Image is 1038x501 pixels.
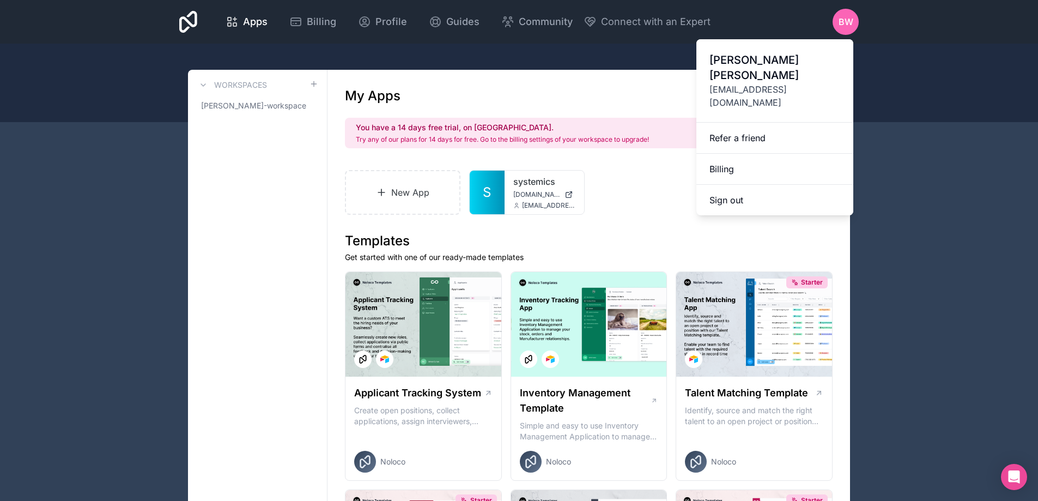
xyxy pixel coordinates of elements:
p: Simple and easy to use Inventory Management Application to manage your stock, orders and Manufact... [520,420,658,442]
a: S [470,171,505,214]
a: Billing [696,154,853,185]
span: [EMAIL_ADDRESS][DOMAIN_NAME] [709,83,840,109]
h1: Applicant Tracking System [354,385,481,401]
button: Connect with an Expert [584,14,711,29]
a: Billing [281,10,345,34]
span: [EMAIL_ADDRESS][DOMAIN_NAME] [522,201,575,210]
h1: Inventory Management Template [520,385,651,416]
span: Guides [446,14,479,29]
h1: Templates [345,232,833,250]
span: Apps [243,14,268,29]
span: [PERSON_NAME] [PERSON_NAME] [709,52,840,83]
img: Airtable Logo [689,355,698,364]
span: Starter [801,278,823,287]
button: Sign out [696,185,853,215]
a: Profile [349,10,416,34]
p: Get started with one of our ready-made templates [345,252,833,263]
a: [PERSON_NAME]-workspace [197,96,318,116]
h2: You have a 14 days free trial, on [GEOGRAPHIC_DATA]. [356,122,649,133]
a: Guides [420,10,488,34]
p: Create open positions, collect applications, assign interviewers, centralise candidate feedback a... [354,405,493,427]
img: Airtable Logo [546,355,555,364]
div: Open Intercom Messenger [1001,464,1027,490]
span: [DOMAIN_NAME] [513,190,560,199]
h3: Workspaces [214,80,267,90]
a: systemics [513,175,575,188]
span: Community [519,14,573,29]
a: [DOMAIN_NAME] [513,190,575,199]
h1: My Apps [345,87,400,105]
span: Connect with an Expert [601,14,711,29]
span: S [483,184,491,201]
a: Refer a friend [696,123,853,154]
span: Noloco [546,456,571,467]
span: BW [839,15,853,28]
h1: Talent Matching Template [685,385,808,401]
img: Airtable Logo [380,355,389,364]
a: Apps [217,10,276,34]
a: Workspaces [197,79,267,92]
span: Noloco [711,456,736,467]
a: New App [345,170,460,215]
span: Billing [307,14,336,29]
a: Community [493,10,581,34]
span: Noloco [380,456,405,467]
p: Try any of our plans for 14 days for free. Go to the billing settings of your workspace to upgrade! [356,135,649,144]
p: Identify, source and match the right talent to an open project or position with our Talent Matchi... [685,405,823,427]
span: Profile [375,14,407,29]
span: [PERSON_NAME]-workspace [201,100,306,111]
